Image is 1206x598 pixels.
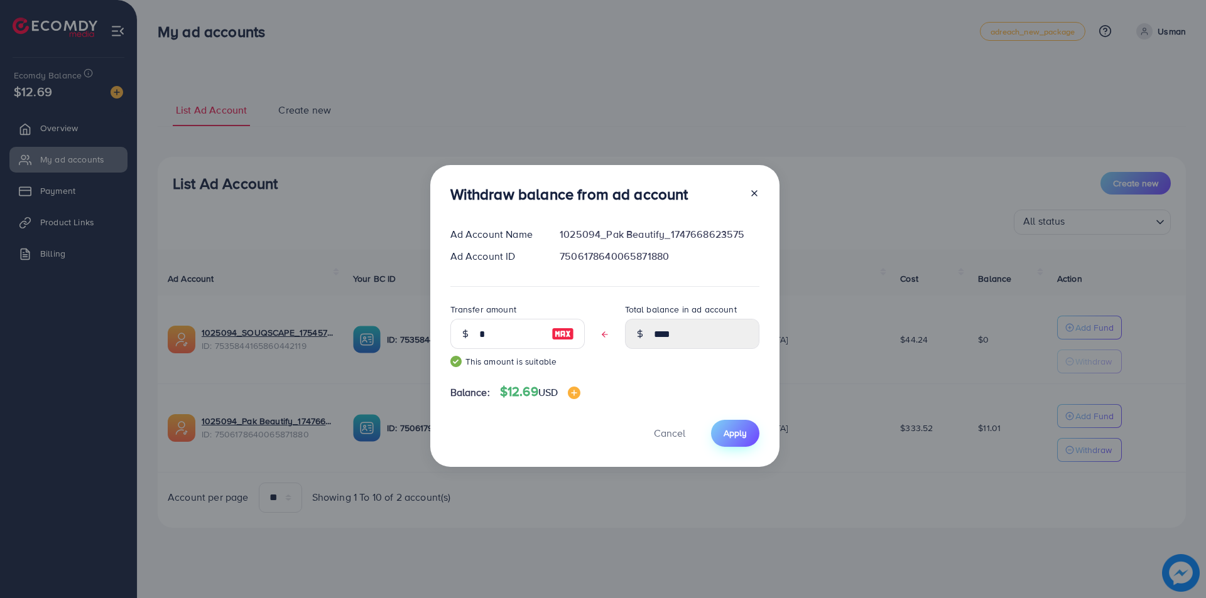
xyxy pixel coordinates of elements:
div: Ad Account Name [440,227,550,242]
span: Cancel [654,426,685,440]
h4: $12.69 [500,384,580,400]
img: image [551,326,574,341]
div: 1025094_Pak Beautify_1747668623575 [550,227,769,242]
label: Total balance in ad account [625,303,737,316]
span: USD [538,385,558,399]
label: Transfer amount [450,303,516,316]
img: image [568,387,580,399]
img: guide [450,356,462,367]
div: Ad Account ID [440,249,550,264]
span: Apply [724,427,747,439]
button: Apply [711,420,759,447]
h3: Withdraw balance from ad account [450,185,688,203]
button: Cancel [638,420,701,447]
span: Balance: [450,385,490,400]
small: This amount is suitable [450,355,585,368]
div: 7506178640065871880 [550,249,769,264]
